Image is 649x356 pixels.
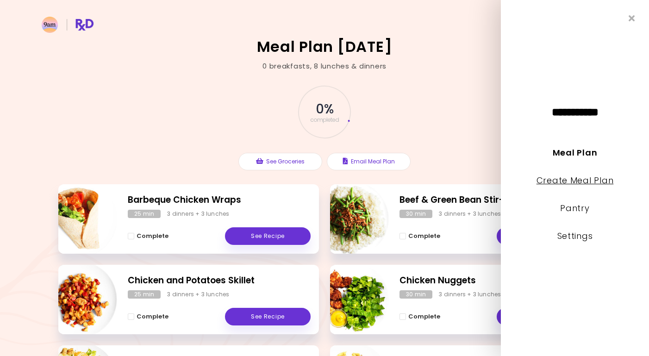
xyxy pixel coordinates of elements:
[408,313,440,320] span: Complete
[399,194,582,207] h2: Beef & Green Bean Stir-Fry
[128,274,311,287] h2: Chicken and Potatoes Skillet
[42,17,94,33] img: RxDiet
[167,210,229,218] div: 3 dinners + 3 lunches
[316,101,333,117] span: 0 %
[439,210,501,218] div: 3 dinners + 3 lunches
[399,311,440,322] button: Complete - Chicken Nuggets
[257,39,393,54] h2: Meal Plan [DATE]
[327,153,411,170] button: Email Meal Plan
[167,290,229,299] div: 3 dinners + 3 lunches
[40,181,117,257] img: Info - Barbeque Chicken Wraps
[225,227,311,245] a: See Recipe - Barbeque Chicken Wraps
[408,232,440,240] span: Complete
[560,202,589,214] a: Pantry
[310,117,339,123] span: completed
[399,274,582,287] h2: Chicken Nuggets
[553,147,597,158] a: Meal Plan
[537,175,614,186] a: Create Meal Plan
[128,311,168,322] button: Complete - Chicken and Potatoes Skillet
[399,231,440,242] button: Complete - Beef & Green Bean Stir-Fry
[238,153,322,170] button: See Groceries
[497,308,582,325] a: See Recipe - Chicken Nuggets
[137,313,168,320] span: Complete
[312,261,389,338] img: Info - Chicken Nuggets
[225,308,311,325] a: See Recipe - Chicken and Potatoes Skillet
[128,194,311,207] h2: Barbeque Chicken Wraps
[497,227,582,245] a: See Recipe - Beef & Green Bean Stir-Fry
[399,290,432,299] div: 30 min
[137,232,168,240] span: Complete
[128,231,168,242] button: Complete - Barbeque Chicken Wraps
[128,290,161,299] div: 25 min
[128,210,161,218] div: 25 min
[629,14,635,23] i: Close
[262,61,387,72] div: 0 breakfasts , 8 lunches & dinners
[312,181,389,257] img: Info - Beef & Green Bean Stir-Fry
[399,210,432,218] div: 30 min
[40,261,117,338] img: Info - Chicken and Potatoes Skillet
[439,290,501,299] div: 3 dinners + 3 lunches
[557,230,593,242] a: Settings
